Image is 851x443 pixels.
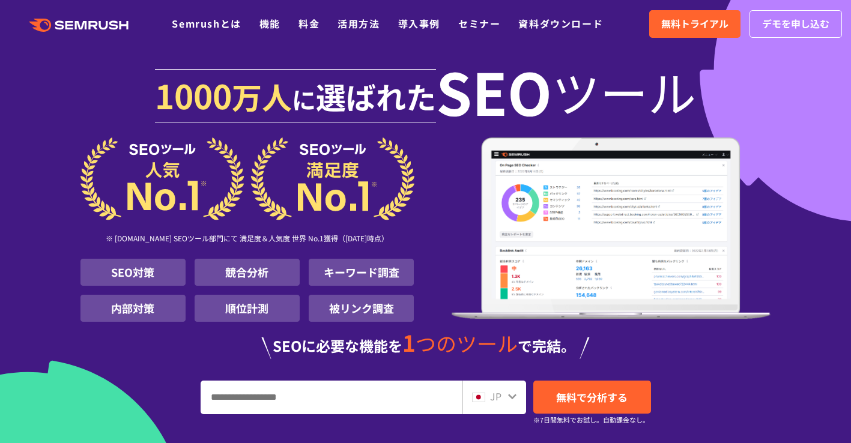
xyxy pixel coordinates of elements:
span: デモを申し込む [762,16,829,32]
span: に [292,82,316,116]
a: Semrushとは [172,16,241,31]
div: ※ [DOMAIN_NAME] SEOツール部門にて 満足度＆人気度 世界 No.1獲得（[DATE]時点） [80,220,414,259]
span: つのツール [416,328,518,358]
a: 無料トライアル [649,10,740,38]
span: 無料で分析する [556,390,628,405]
span: JP [490,389,501,403]
li: 被リンク調査 [309,295,414,322]
span: SEO [436,67,552,115]
a: 資料ダウンロード [518,16,603,31]
div: SEOに必要な機能を [80,331,771,359]
a: デモを申し込む [750,10,842,38]
li: 内部対策 [80,295,186,322]
a: セミナー [458,16,500,31]
span: 選ばれた [316,74,436,118]
span: 1 [402,326,416,358]
a: 機能 [259,16,280,31]
a: 導入事例 [398,16,440,31]
a: 無料で分析する [533,381,651,414]
li: キーワード調査 [309,259,414,286]
small: ※7日間無料でお試し。自動課金なし。 [533,414,649,426]
span: 万人 [232,74,292,118]
span: ツール [552,67,696,115]
a: 料金 [298,16,320,31]
span: 1000 [155,71,232,119]
a: 活用方法 [338,16,380,31]
li: SEO対策 [80,259,186,286]
li: 競合分析 [195,259,300,286]
span: で完結。 [518,335,575,356]
input: URL、キーワードを入力してください [201,381,461,414]
span: 無料トライアル [661,16,728,32]
li: 順位計測 [195,295,300,322]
